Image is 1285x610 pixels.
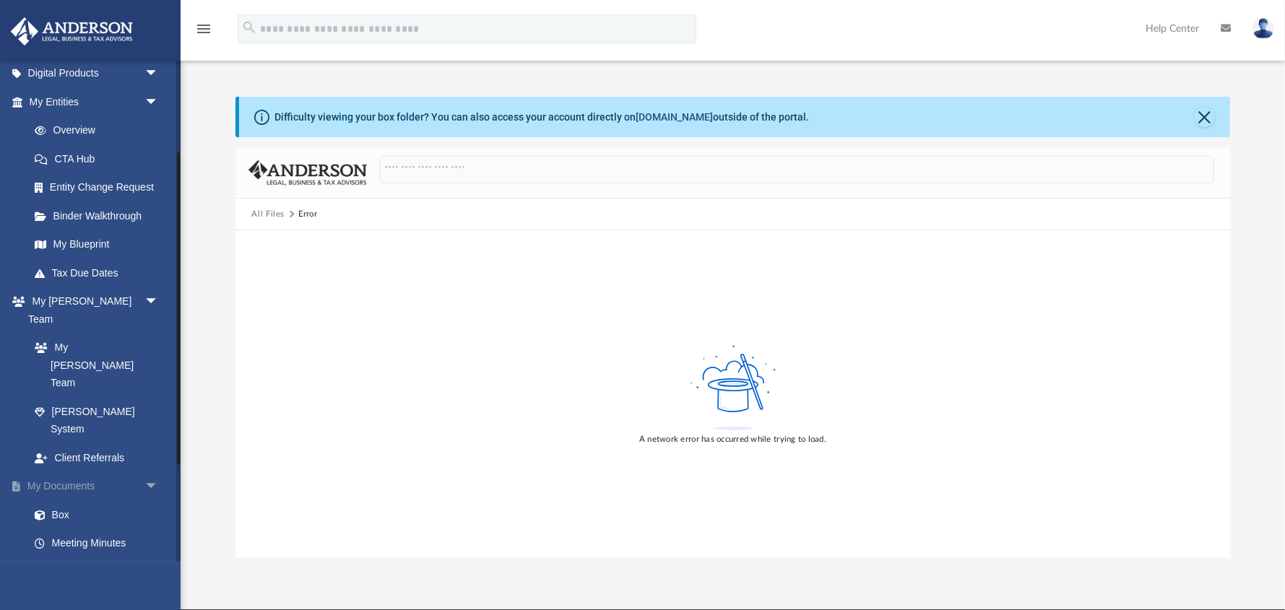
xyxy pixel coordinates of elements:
a: Meeting Minutes [20,529,181,558]
span: arrow_drop_down [144,472,173,502]
span: arrow_drop_down [144,287,173,317]
a: CTA Hub [20,144,181,173]
a: Client Referrals [20,443,173,472]
button: All Files [251,208,285,221]
a: Entity Change Request [20,173,181,202]
div: Difficulty viewing your box folder? You can also access your account directly on outside of the p... [274,110,809,125]
a: Binder Walkthrough [20,201,181,230]
div: Error [298,208,317,221]
a: Forms Library [20,557,173,586]
a: My Documentsarrow_drop_down [10,472,181,501]
a: Digital Productsarrow_drop_down [10,59,181,88]
a: Tax Due Dates [20,258,181,287]
a: My [PERSON_NAME] Team [20,334,166,398]
a: Box [20,500,173,529]
i: menu [195,20,212,38]
span: arrow_drop_down [144,87,173,117]
button: Close [1195,107,1215,127]
a: [DOMAIN_NAME] [636,111,713,123]
a: My Entitiesarrow_drop_down [10,87,181,116]
span: arrow_drop_down [144,59,173,89]
a: My Blueprint [20,230,173,259]
a: [PERSON_NAME] System [20,397,173,443]
a: menu [195,27,212,38]
a: My [PERSON_NAME] Teamarrow_drop_down [10,287,173,334]
input: Search files and folders [379,156,1213,183]
img: User Pic [1252,18,1274,39]
i: search [241,19,257,35]
div: A network error has occurred while trying to load. [639,433,826,446]
a: Overview [20,116,181,145]
img: Anderson Advisors Platinum Portal [7,17,137,45]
